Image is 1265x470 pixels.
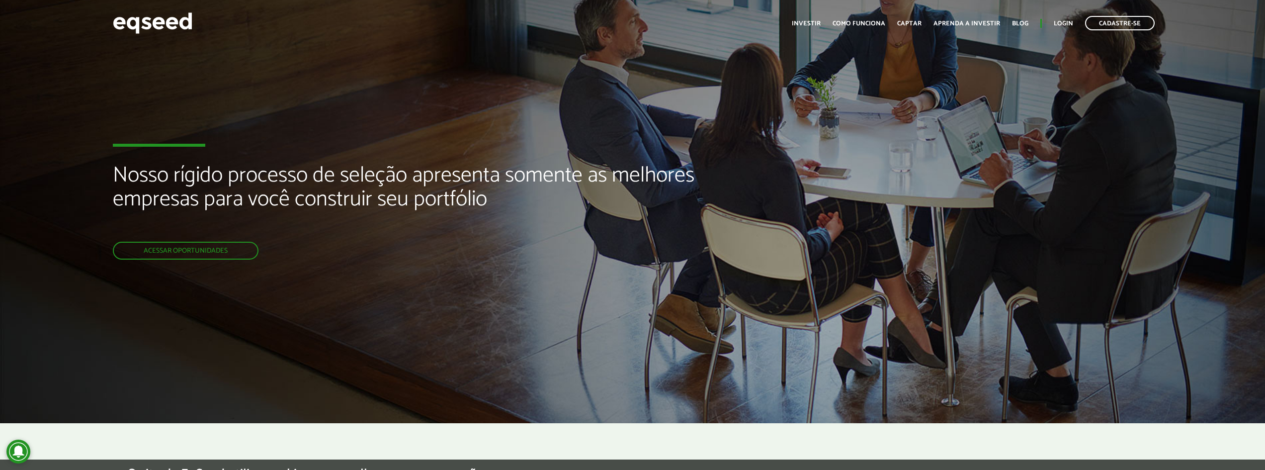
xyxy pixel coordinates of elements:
a: Cadastre-se [1085,16,1155,30]
a: Investir [792,20,821,27]
a: Aprenda a investir [933,20,1000,27]
a: Login [1054,20,1073,27]
img: EqSeed [113,10,192,36]
a: Como funciona [833,20,885,27]
a: Captar [897,20,922,27]
a: Blog [1012,20,1028,27]
a: Acessar oportunidades [113,242,258,260]
h2: Nosso rígido processo de seleção apresenta somente as melhores empresas para você construir seu p... [113,164,731,242]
